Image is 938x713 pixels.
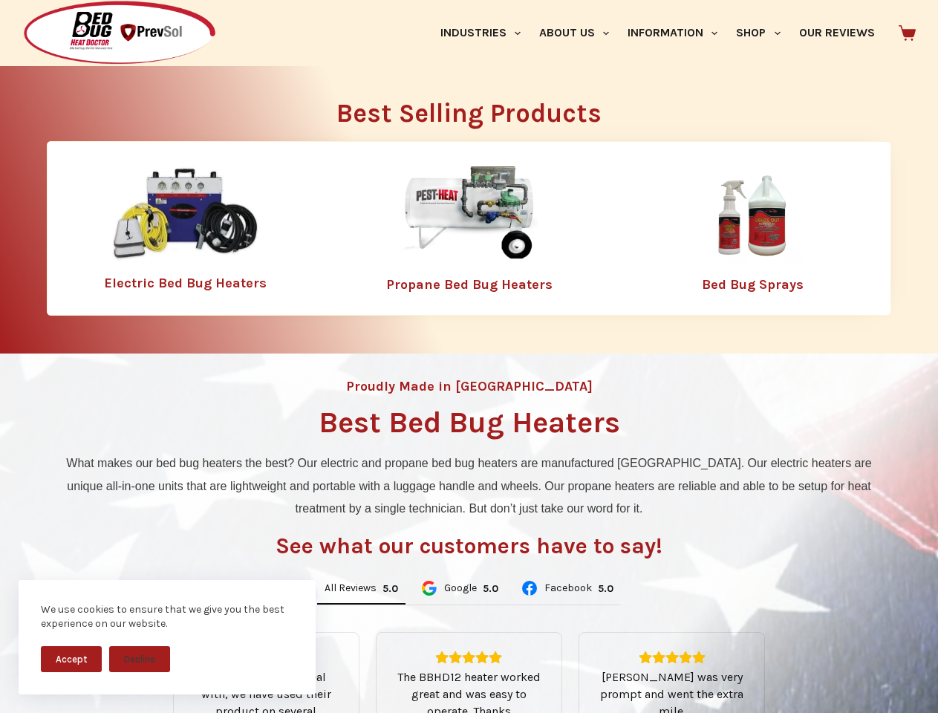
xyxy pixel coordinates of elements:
span: Google [444,583,477,593]
a: Propane Bed Bug Heaters [386,276,553,293]
div: Rating: 5.0 out of 5 [382,582,398,595]
h3: See what our customers have to say! [276,535,662,557]
h4: Proudly Made in [GEOGRAPHIC_DATA] [346,380,593,393]
h2: Best Selling Products [47,100,891,126]
div: We use cookies to ensure that we give you the best experience on our website. [41,602,293,631]
a: Electric Bed Bug Heaters [104,275,267,291]
span: All Reviews [325,583,377,593]
div: 5.0 [382,582,398,595]
div: Rating: 5.0 out of 5 [598,582,613,595]
div: 5.0 [598,582,613,595]
div: Rating: 5.0 out of 5 [597,651,746,664]
span: Facebook [544,583,592,593]
a: Bed Bug Sprays [702,276,804,293]
div: Rating: 5.0 out of 5 [483,582,498,595]
p: What makes our bed bug heaters the best? Our electric and propane bed bug heaters are manufacture... [54,452,884,520]
button: Decline [109,646,170,672]
h1: Best Bed Bug Heaters [319,408,620,437]
button: Open LiveChat chat widget [12,6,56,51]
button: Accept [41,646,102,672]
div: Rating: 5.0 out of 5 [394,651,544,664]
div: 5.0 [483,582,498,595]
